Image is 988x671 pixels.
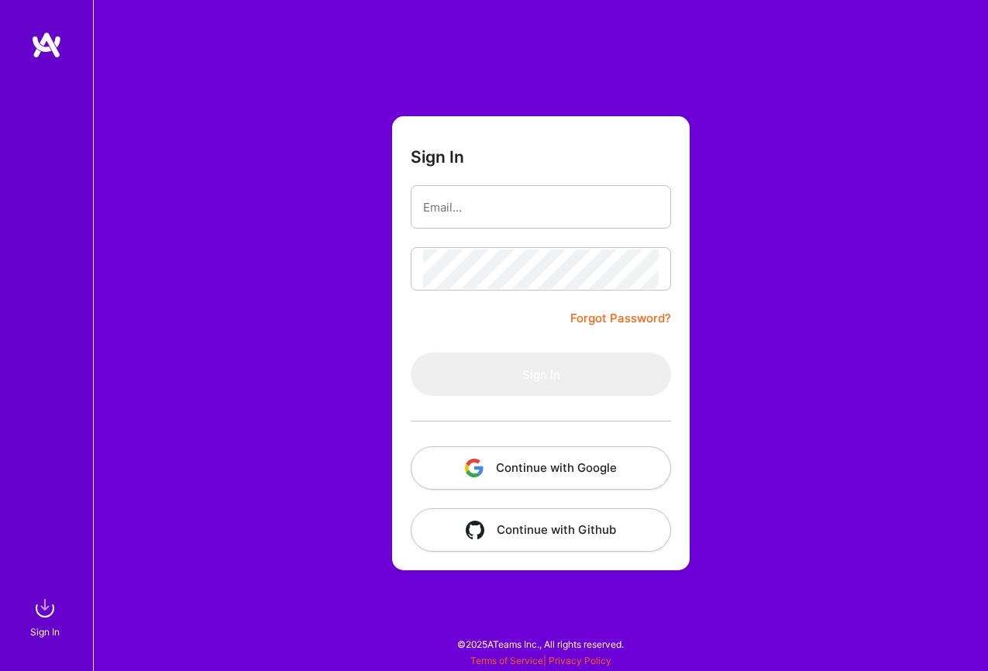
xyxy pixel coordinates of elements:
img: sign in [29,593,60,624]
button: Continue with Google [411,446,671,490]
a: sign inSign In [33,593,60,640]
div: Sign In [30,624,60,640]
img: icon [466,521,484,539]
span: | [470,655,611,666]
h3: Sign In [411,147,464,167]
img: icon [465,459,484,477]
img: logo [31,31,62,59]
a: Privacy Policy [549,655,611,666]
button: Continue with Github [411,508,671,552]
div: © 2025 ATeams Inc., All rights reserved. [93,625,988,663]
button: Sign In [411,353,671,396]
a: Terms of Service [470,655,543,666]
a: Forgot Password? [570,309,671,328]
input: Email... [423,188,659,227]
